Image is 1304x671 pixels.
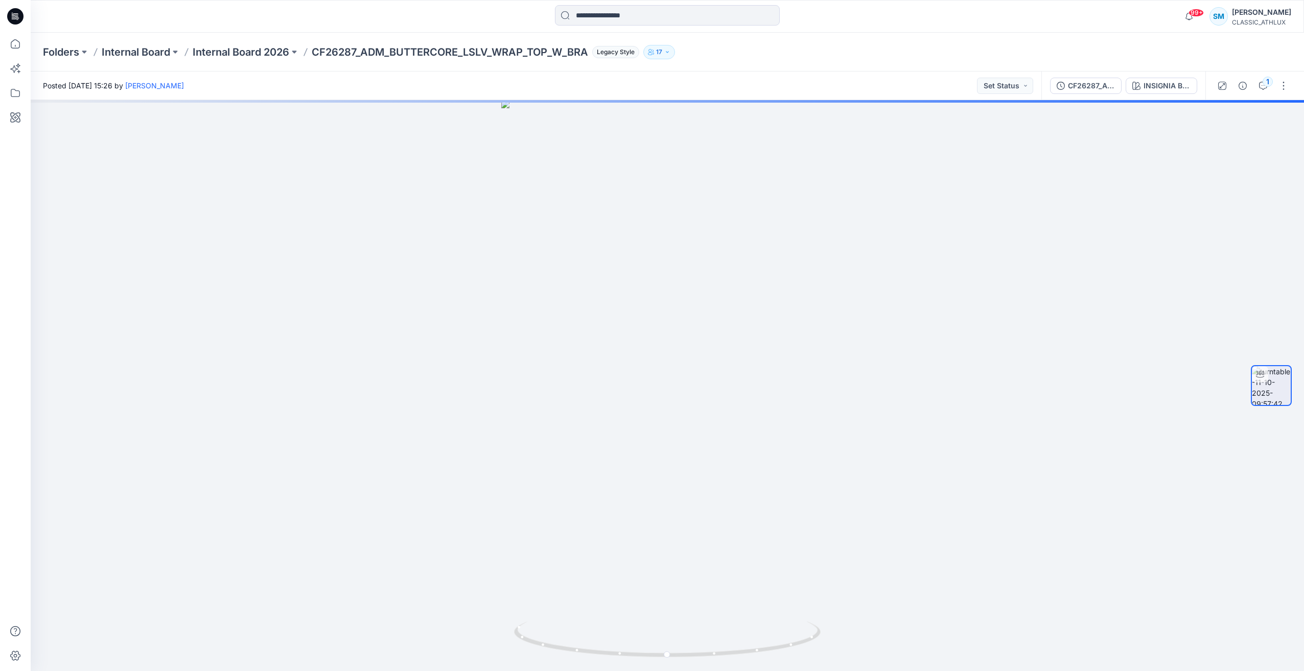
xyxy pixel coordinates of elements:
[643,45,675,59] button: 17
[1255,78,1271,94] button: 1
[1050,78,1122,94] button: CF26287_ADM_BUTTERCORE_LSLV_WRAP_TOP_W_BRA
[1126,78,1197,94] button: INSIGNIA BLUE/ BLUE MOOD HEATHER
[1209,7,1228,26] div: SM
[1189,9,1204,17] span: 99+
[592,46,639,58] span: Legacy Style
[1232,6,1291,18] div: [PERSON_NAME]
[193,45,289,59] a: Internal Board 2026
[656,46,662,58] p: 17
[1263,77,1273,87] div: 1
[312,45,588,59] p: CF26287_ADM_BUTTERCORE_LSLV_WRAP_TOP_W_BRA
[1232,18,1291,26] div: CLASSIC_ATHLUX
[43,80,184,91] span: Posted [DATE] 15:26 by
[43,45,79,59] a: Folders
[102,45,170,59] a: Internal Board
[1144,80,1191,91] div: INSIGNIA BLUE/ BLUE MOOD HEATHER
[125,81,184,90] a: [PERSON_NAME]
[588,45,639,59] button: Legacy Style
[1068,80,1115,91] div: CF26287_ADM_BUTTERCORE_LSLV_WRAP_TOP_W_BRA
[1235,78,1251,94] button: Details
[1252,366,1291,405] img: turntable-11-10-2025-09:57:42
